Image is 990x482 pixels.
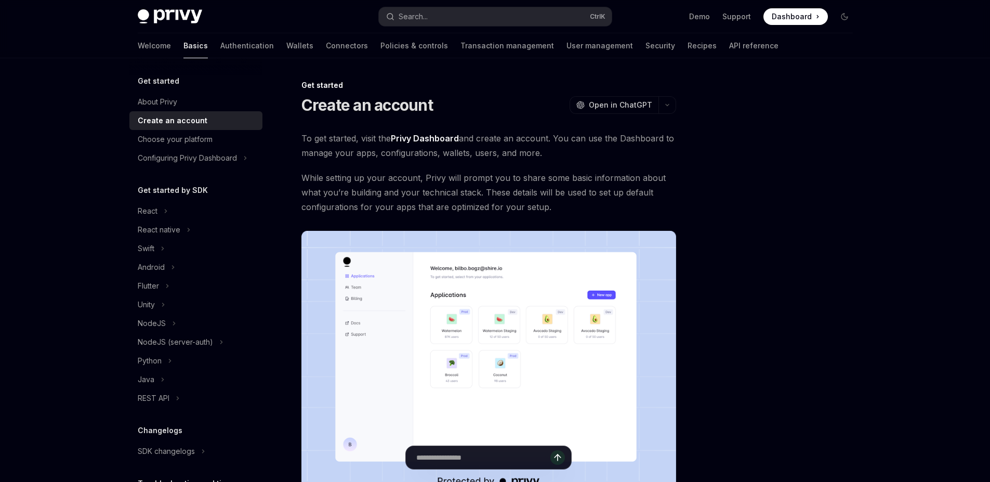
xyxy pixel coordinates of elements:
a: Create an account [129,111,262,130]
a: Privy Dashboard [391,133,459,144]
button: React native [129,220,262,239]
a: Wallets [286,33,313,58]
a: Welcome [138,33,171,58]
a: Dashboard [763,8,828,25]
div: Configuring Privy Dashboard [138,152,237,164]
button: NodeJS [129,314,262,333]
div: React [138,205,157,217]
a: User management [566,33,633,58]
div: Flutter [138,280,159,292]
span: Ctrl K [590,12,605,21]
button: Android [129,258,262,277]
button: Flutter [129,277,262,295]
button: SDK changelogs [129,442,262,461]
button: Java [129,370,262,389]
button: Toggle dark mode [836,8,853,25]
button: Swift [129,239,262,258]
div: Java [138,373,154,386]
a: Policies & controls [380,33,448,58]
button: REST API [129,389,262,408]
div: SDK changelogs [138,445,195,458]
h5: Changelogs [138,424,182,437]
a: Connectors [326,33,368,58]
button: Configuring Privy Dashboard [129,149,262,167]
div: Python [138,355,162,367]
div: Get started [301,80,676,90]
a: Security [645,33,675,58]
a: Choose your platform [129,130,262,149]
button: Open in ChatGPT [570,96,658,114]
div: Swift [138,242,154,255]
h1: Create an account [301,96,433,114]
div: Android [138,261,165,273]
button: Send message [550,450,565,465]
span: To get started, visit the and create an account. You can use the Dashboard to manage your apps, c... [301,131,676,160]
button: React [129,202,262,220]
a: Recipes [688,33,717,58]
button: NodeJS (server-auth) [129,333,262,351]
div: NodeJS [138,317,166,330]
div: Create an account [138,114,207,127]
img: dark logo [138,9,202,24]
button: Unity [129,295,262,314]
input: Ask a question... [416,446,550,469]
button: Python [129,351,262,370]
button: Search...CtrlK [379,7,612,26]
span: Dashboard [772,11,812,22]
div: REST API [138,392,169,405]
h5: Get started [138,75,179,87]
div: Choose your platform [138,133,213,146]
div: NodeJS (server-auth) [138,336,213,348]
a: Demo [689,11,710,22]
a: About Privy [129,93,262,111]
a: Support [722,11,751,22]
span: Open in ChatGPT [589,100,652,110]
a: API reference [729,33,778,58]
div: About Privy [138,96,177,108]
div: React native [138,224,180,236]
a: Transaction management [460,33,554,58]
div: Search... [399,10,428,23]
span: While setting up your account, Privy will prompt you to share some basic information about what y... [301,171,676,214]
a: Basics [183,33,208,58]
h5: Get started by SDK [138,184,208,197]
a: Authentication [220,33,274,58]
div: Unity [138,298,155,311]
